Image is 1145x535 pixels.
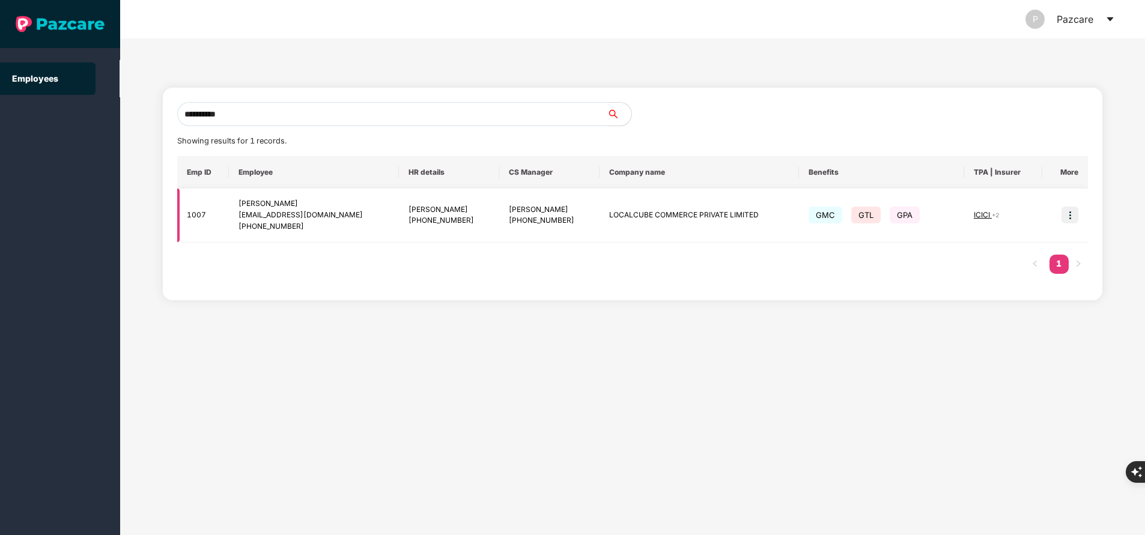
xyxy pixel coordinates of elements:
[238,198,389,210] div: [PERSON_NAME]
[1031,260,1039,267] span: left
[499,156,600,189] th: CS Manager
[799,156,964,189] th: Benefits
[238,210,389,221] div: [EMAIL_ADDRESS][DOMAIN_NAME]
[1049,255,1069,273] a: 1
[1033,10,1038,29] span: P
[1025,255,1045,274] button: left
[607,109,631,119] span: search
[238,221,389,232] div: [PHONE_NUMBER]
[890,207,920,223] span: GPA
[1069,255,1088,274] button: right
[229,156,399,189] th: Employee
[509,215,590,226] div: [PHONE_NUMBER]
[992,211,999,219] span: + 2
[12,73,58,83] a: Employees
[408,215,490,226] div: [PHONE_NUMBER]
[809,207,842,223] span: GMC
[1069,255,1088,274] li: Next Page
[509,204,590,216] div: [PERSON_NAME]
[177,189,229,243] td: 1007
[607,102,632,126] button: search
[408,204,490,216] div: [PERSON_NAME]
[1049,255,1069,274] li: 1
[177,156,229,189] th: Emp ID
[1042,156,1088,189] th: More
[399,156,499,189] th: HR details
[1061,207,1078,223] img: icon
[1105,14,1115,24] span: caret-down
[1025,255,1045,274] li: Previous Page
[600,156,800,189] th: Company name
[177,136,287,145] span: Showing results for 1 records.
[974,210,992,219] span: ICICI
[1075,260,1082,267] span: right
[964,156,1042,189] th: TPA | Insurer
[851,207,881,223] span: GTL
[600,189,800,243] td: LOCALCUBE COMMERCE PRIVATE LIMITED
